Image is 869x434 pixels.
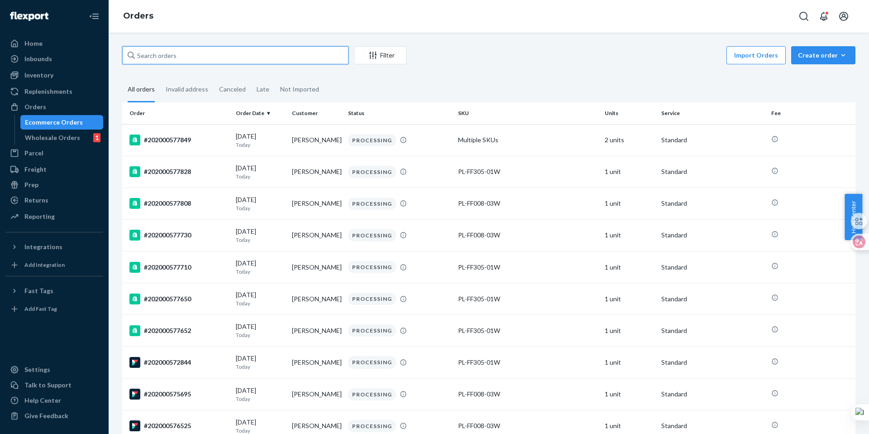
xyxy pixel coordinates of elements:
[236,268,285,275] p: Today
[288,124,344,156] td: [PERSON_NAME]
[5,68,103,82] a: Inventory
[601,219,657,251] td: 1 unit
[128,77,155,102] div: All orders
[661,294,764,304] p: Standard
[348,356,396,368] div: PROCESSING
[5,162,103,177] a: Freight
[5,240,103,254] button: Integrations
[20,130,104,145] a: Wholesale Orders1
[10,12,48,21] img: Flexport logo
[835,7,853,25] button: Open account menu
[458,199,597,208] div: PL-FF008-03W
[25,118,83,127] div: Ecommerce Orders
[5,146,103,160] a: Parcel
[348,134,396,146] div: PROCESSING
[661,199,764,208] p: Standard
[122,46,349,64] input: Search orders
[129,325,229,336] div: #202000577652
[458,263,597,272] div: PL-FF305-01W
[661,167,764,176] p: Standard
[815,7,833,25] button: Open notifications
[661,263,764,272] p: Standard
[458,326,597,335] div: PL-FF305-01W
[458,390,597,399] div: PL-FF008-03W
[24,149,43,158] div: Parcel
[288,251,344,283] td: [PERSON_NAME]
[5,84,103,99] a: Replenishments
[232,102,288,124] th: Order Date
[24,71,53,80] div: Inventory
[236,395,285,403] p: Today
[288,347,344,378] td: [PERSON_NAME]
[24,212,55,221] div: Reporting
[24,165,47,174] div: Freight
[601,188,657,219] td: 1 unit
[5,193,103,207] a: Returns
[292,109,341,117] div: Customer
[348,198,396,210] div: PROCESSING
[129,262,229,273] div: #202000577710
[5,362,103,377] a: Settings
[601,124,657,156] td: 2 units
[601,378,657,410] td: 1 unit
[129,294,229,304] div: #202000577650
[661,358,764,367] p: Standard
[5,393,103,408] a: Help Center
[5,52,103,66] a: Inbounds
[236,322,285,339] div: [DATE]
[236,259,285,275] div: [DATE]
[116,3,161,29] ol: breadcrumbs
[726,46,786,64] button: Import Orders
[24,305,57,313] div: Add Fast Tag
[5,284,103,298] button: Fast Tags
[288,283,344,315] td: [PERSON_NAME]
[354,51,406,60] div: Filter
[348,229,396,241] div: PROCESSING
[236,164,285,180] div: [DATE]
[24,381,72,390] div: Talk to Support
[24,180,38,189] div: Prep
[5,378,103,392] a: Talk to Support
[348,293,396,305] div: PROCESSING
[5,302,103,316] a: Add Fast Tag
[601,251,657,283] td: 1 unit
[288,378,344,410] td: [PERSON_NAME]
[219,77,246,101] div: Canceled
[661,390,764,399] p: Standard
[458,358,597,367] div: PL-FF305-01W
[458,231,597,240] div: PL-FF008-03W
[601,156,657,188] td: 1 unit
[236,227,285,244] div: [DATE]
[5,36,103,51] a: Home
[661,421,764,430] p: Standard
[795,7,813,25] button: Open Search Box
[129,230,229,241] div: #202000577730
[791,46,855,64] button: Create order
[348,324,396,337] div: PROCESSING
[24,39,43,48] div: Home
[288,219,344,251] td: [PERSON_NAME]
[344,102,454,124] th: Status
[236,331,285,339] p: Today
[348,420,396,432] div: PROCESSING
[257,77,269,101] div: Late
[24,411,68,420] div: Give Feedback
[24,102,46,111] div: Orders
[129,420,229,431] div: #202000576525
[348,166,396,178] div: PROCESSING
[348,261,396,273] div: PROCESSING
[661,135,764,145] p: Standard
[601,102,657,124] th: Units
[5,100,103,114] a: Orders
[798,51,849,60] div: Create order
[288,156,344,188] td: [PERSON_NAME]
[24,286,53,295] div: Fast Tags
[129,357,229,368] div: #202000572844
[122,102,232,124] th: Order
[20,115,104,130] a: Ecommerce Orders
[288,315,344,347] td: [PERSON_NAME]
[236,173,285,180] p: Today
[123,11,153,21] a: Orders
[768,102,855,124] th: Fee
[845,194,862,240] span: Help Center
